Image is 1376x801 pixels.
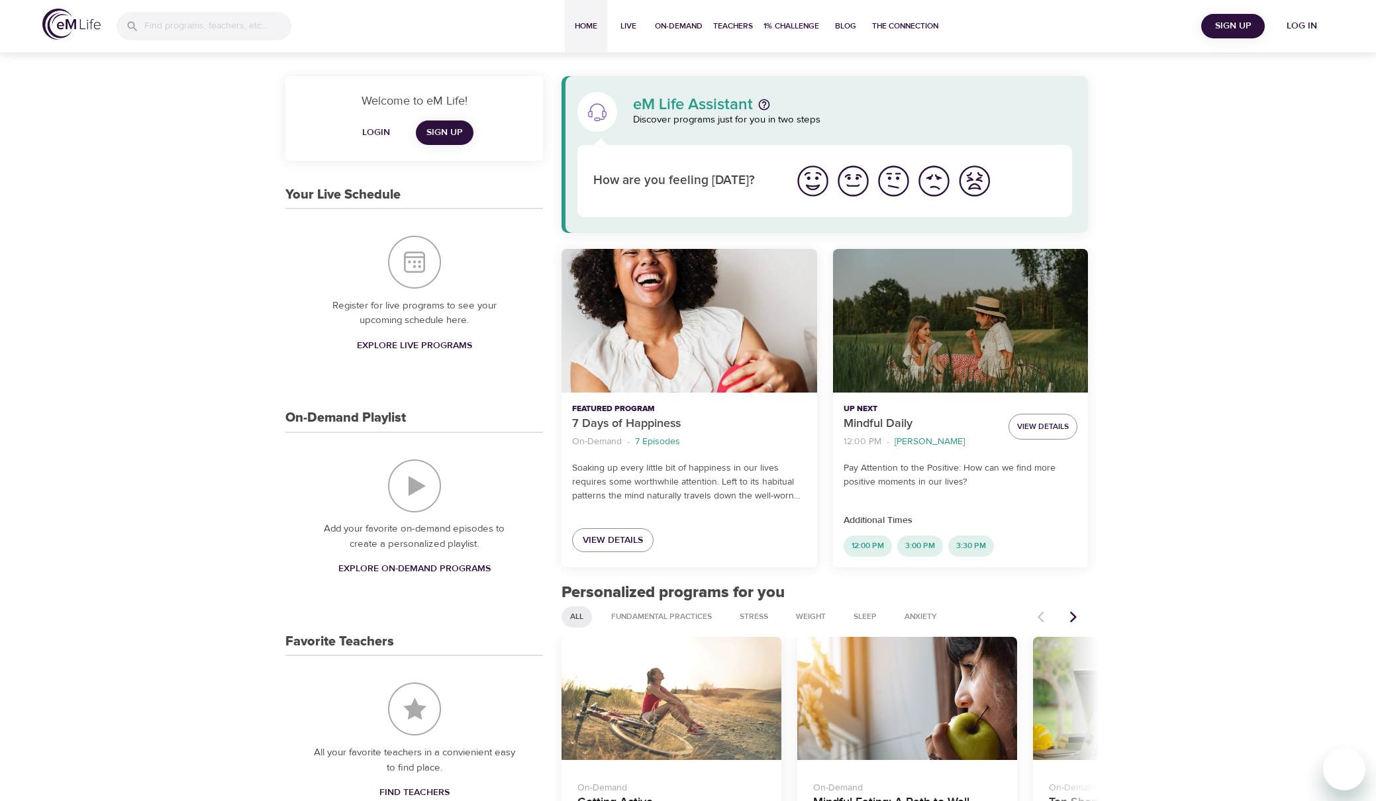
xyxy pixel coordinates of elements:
[1059,602,1088,632] button: Next items
[570,19,602,33] span: Home
[713,19,753,33] span: Teachers
[572,433,806,451] nav: breadcrumb
[1008,414,1077,440] button: View Details
[285,410,406,426] h3: On-Demand Playlist
[732,611,776,622] span: Stress
[895,435,965,449] p: [PERSON_NAME]
[655,19,703,33] span: On-Demand
[875,163,912,199] img: ok
[846,611,885,622] span: Sleep
[572,528,654,553] a: View Details
[788,611,834,622] span: Weight
[833,161,873,201] button: I'm feeling good
[1201,14,1265,38] button: Sign Up
[285,634,394,649] h3: Favorite Teachers
[873,161,914,201] button: I'm feeling ok
[312,299,516,328] p: Register for live programs to see your upcoming schedule here.
[312,745,516,775] p: All your favorite teachers in a convienient easy to find place.
[844,403,998,415] p: Up Next
[844,433,998,451] nav: breadcrumb
[916,163,952,199] img: bad
[312,522,516,551] p: Add your favorite on-demand episodes to create a personalized playlist.
[1270,14,1334,38] button: Log in
[577,776,765,795] p: On-Demand
[830,19,861,33] span: Blog
[763,19,819,33] span: 1% Challenge
[844,461,1077,489] p: Pay Attention to the Positive: How can we find more positive moments in our lives?
[426,124,463,141] span: Sign Up
[379,784,450,801] span: Find Teachers
[388,459,441,512] img: On-Demand Playlist
[844,540,892,551] span: 12:00 PM
[572,435,622,449] p: On-Demand
[144,12,291,40] input: Find programs, teachers, etc...
[285,187,401,203] h3: Your Live Schedule
[813,776,1001,795] p: On-Demand
[797,637,1017,761] button: Mindful Eating: A Path to Well-being
[954,161,995,201] button: I'm feeling worst
[844,415,998,433] p: Mindful Daily
[887,433,889,451] li: ·
[872,19,938,33] span: The Connection
[731,606,777,628] div: Stress
[572,415,806,433] p: 7 Days of Happiness
[338,561,491,577] span: Explore On-Demand Programs
[583,532,643,549] span: View Details
[897,611,945,622] span: Anxiety
[1275,18,1328,34] span: Log in
[416,120,473,145] a: Sign Up
[562,637,781,761] button: Getting Active
[562,606,592,628] div: All
[948,540,994,551] span: 3:30 PM
[844,435,881,449] p: 12:00 PM
[562,583,1088,602] h2: Personalized programs for you
[593,171,777,191] p: How are you feeling [DATE]?
[1033,637,1253,761] button: Ten Short Everyday Mindfulness Practices
[301,92,527,110] p: Welcome to eM Life!
[795,163,831,199] img: great
[956,163,993,199] img: worst
[914,161,954,201] button: I'm feeling bad
[1049,776,1237,795] p: On-Demand
[572,461,806,503] p: Soaking up every little bit of happiness in our lives requires some worthwhile attention. Left to...
[896,606,946,628] div: Anxiety
[613,19,644,33] span: Live
[833,249,1088,393] button: Mindful Daily
[845,606,885,628] div: Sleep
[562,611,591,622] span: All
[897,536,943,557] div: 3:00 PM
[948,536,994,557] div: 3:30 PM
[835,163,871,199] img: good
[360,124,392,141] span: Login
[844,536,892,557] div: 12:00 PM
[793,161,833,201] button: I'm feeling great
[627,433,630,451] li: ·
[572,403,806,415] p: Featured Program
[633,97,753,113] p: eM Life Assistant
[388,236,441,289] img: Your Live Schedule
[1323,748,1365,790] iframe: Button to launch messaging window
[357,338,472,354] span: Explore Live Programs
[352,334,477,358] a: Explore Live Programs
[603,606,720,628] div: Fundamental Practices
[355,120,397,145] button: Login
[603,611,720,622] span: Fundamental Practices
[635,435,680,449] p: 7 Episodes
[1017,420,1069,434] span: View Details
[562,249,816,393] button: 7 Days of Happiness
[844,514,1077,528] p: Additional Times
[897,540,943,551] span: 3:00 PM
[388,683,441,735] img: Favorite Teachers
[333,557,496,581] a: Explore On-Demand Programs
[787,606,834,628] div: Weight
[42,9,101,40] img: logo
[1206,18,1259,34] span: Sign Up
[633,113,1072,128] p: Discover programs just for you in two steps
[587,101,608,122] img: eM Life Assistant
